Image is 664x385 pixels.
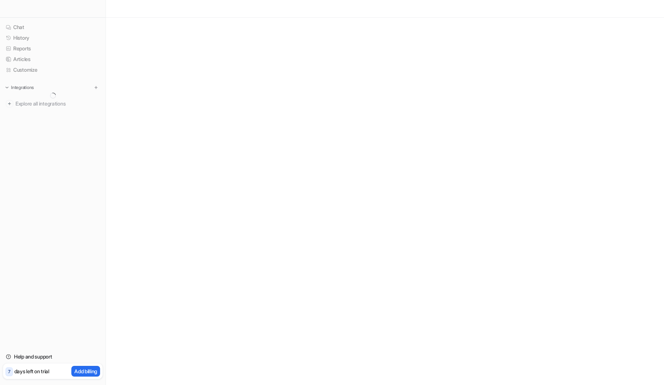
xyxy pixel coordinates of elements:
[3,33,103,43] a: History
[6,100,13,107] img: explore all integrations
[3,65,103,75] a: Customize
[3,22,103,32] a: Chat
[14,367,49,375] p: days left on trial
[3,84,36,91] button: Integrations
[3,99,103,109] a: Explore all integrations
[3,43,103,54] a: Reports
[11,85,34,90] p: Integrations
[71,366,100,377] button: Add billing
[8,368,10,375] p: 7
[93,85,99,90] img: menu_add.svg
[4,85,10,90] img: expand menu
[74,367,97,375] p: Add billing
[15,98,100,110] span: Explore all integrations
[3,352,103,362] a: Help and support
[3,54,103,64] a: Articles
